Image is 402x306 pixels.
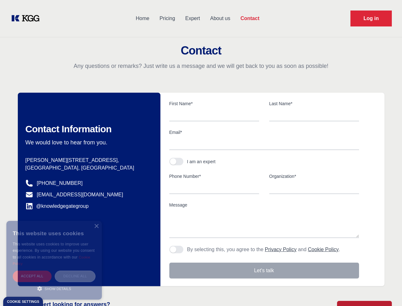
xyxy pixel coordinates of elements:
[13,255,90,266] a: Cookie Policy
[180,10,205,27] a: Expert
[25,123,150,135] h2: Contact Information
[169,173,259,179] label: Phone Number*
[308,247,339,252] a: Cookie Policy
[169,263,359,279] button: Let's talk
[45,287,71,291] span: Show details
[13,271,52,282] div: Accept all
[169,100,259,107] label: First Name*
[10,13,45,24] a: KOL Knowledge Platform: Talk to Key External Experts (KEE)
[25,139,150,146] p: We would love to hear from you.
[7,300,39,303] div: Cookie settings
[94,224,99,229] div: Close
[269,100,359,107] label: Last Name*
[25,157,150,164] p: [PERSON_NAME][STREET_ADDRESS],
[187,158,216,165] div: I am an expert
[8,44,394,57] h2: Contact
[235,10,264,27] a: Contact
[25,164,150,172] p: [GEOGRAPHIC_DATA], [GEOGRAPHIC_DATA]
[37,179,83,187] a: [PHONE_NUMBER]
[350,11,392,26] a: Request Demo
[130,10,154,27] a: Home
[169,129,359,135] label: Email*
[37,191,123,199] a: [EMAIL_ADDRESS][DOMAIN_NAME]
[25,202,89,210] a: @knowledgegategroup
[154,10,180,27] a: Pricing
[370,275,402,306] iframe: Chat Widget
[187,246,340,253] p: By selecting this, you agree to the and .
[169,202,359,208] label: Message
[8,62,394,70] p: Any questions or remarks? Just write us a message and we will get back to you as soon as possible!
[55,271,95,282] div: Decline all
[269,173,359,179] label: Organization*
[13,242,95,259] span: This website uses cookies to improve user experience. By using our website you consent to all coo...
[13,226,95,241] div: This website uses cookies
[265,247,297,252] a: Privacy Policy
[205,10,235,27] a: About us
[13,285,95,292] div: Show details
